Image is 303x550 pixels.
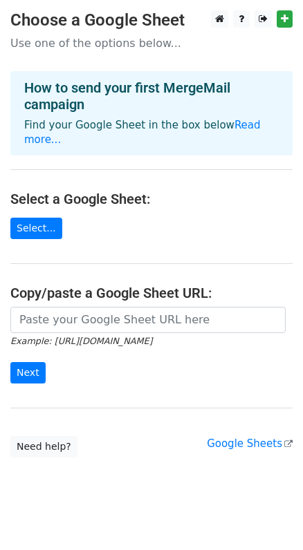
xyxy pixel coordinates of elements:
[24,79,279,113] h4: How to send your first MergeMail campaign
[10,307,286,333] input: Paste your Google Sheet URL here
[10,436,77,457] a: Need help?
[10,336,152,346] small: Example: [URL][DOMAIN_NAME]
[207,437,293,450] a: Google Sheets
[24,118,279,147] p: Find your Google Sheet in the box below
[10,36,293,50] p: Use one of the options below...
[24,119,261,146] a: Read more...
[10,285,293,301] h4: Copy/paste a Google Sheet URL:
[234,484,303,550] iframe: Chat Widget
[10,362,46,383] input: Next
[10,218,62,239] a: Select...
[10,10,293,30] h3: Choose a Google Sheet
[10,191,293,207] h4: Select a Google Sheet:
